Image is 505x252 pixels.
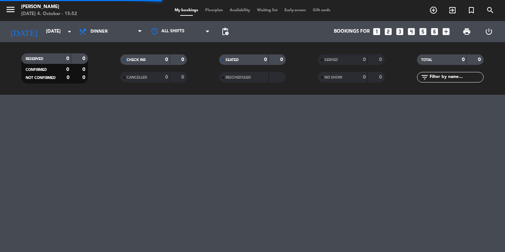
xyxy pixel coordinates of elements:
span: Availability [226,8,254,12]
strong: 0 [181,75,186,80]
strong: 0 [363,57,366,62]
button: menu [5,4,16,17]
span: Dinner [90,29,108,34]
strong: 0 [379,57,383,62]
strong: 0 [264,57,267,62]
i: menu [5,4,16,15]
i: arrow_drop_down [65,27,74,36]
i: add_circle_outline [429,6,438,14]
i: looks_5 [418,27,427,36]
strong: 0 [181,57,186,62]
input: Filter by name... [429,73,483,81]
span: Floorplan [202,8,226,12]
span: NO SHOW [324,76,342,79]
i: looks_two [384,27,393,36]
i: looks_4 [407,27,416,36]
span: pending_actions [221,27,229,36]
strong: 0 [66,67,69,72]
strong: 0 [165,57,168,62]
i: add_box [442,27,451,36]
strong: 0 [363,75,366,80]
i: search [486,6,494,14]
strong: 0 [66,56,69,61]
strong: 0 [82,75,87,80]
span: CHECK INS [127,58,146,62]
div: [DATE] 4. October - 15:52 [21,11,77,18]
strong: 0 [82,67,87,72]
i: looks_6 [430,27,439,36]
span: TOTAL [421,58,432,62]
span: SERVED [324,58,338,62]
strong: 0 [82,56,87,61]
strong: 0 [280,57,284,62]
span: Early-access [281,8,309,12]
span: My bookings [171,8,202,12]
i: [DATE] [5,24,42,39]
i: turned_in_not [467,6,476,14]
i: looks_3 [395,27,404,36]
strong: 0 [379,75,383,80]
i: looks_one [372,27,381,36]
i: exit_to_app [448,6,457,14]
span: print [463,27,471,36]
span: Gift cards [309,8,334,12]
i: power_settings_new [485,27,493,36]
div: [PERSON_NAME] [21,4,77,11]
span: CONFIRMED [26,68,47,72]
span: SEATED [225,58,239,62]
span: RESCHEDULED [225,76,251,79]
strong: 0 [67,75,69,80]
span: CANCELLED [127,76,147,79]
i: filter_list [420,73,429,81]
span: RESERVED [26,57,43,61]
span: NOT CONFIRMED [26,76,56,80]
div: LOG OUT [478,21,500,42]
strong: 0 [462,57,465,62]
span: Waiting list [254,8,281,12]
strong: 0 [478,57,482,62]
span: Bookings for [334,29,370,34]
strong: 0 [165,75,168,80]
